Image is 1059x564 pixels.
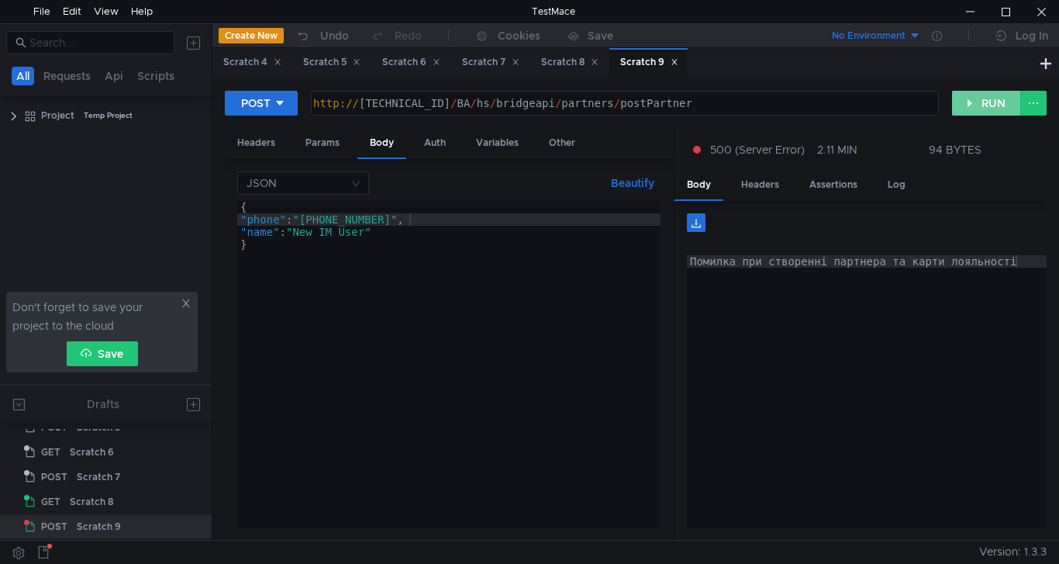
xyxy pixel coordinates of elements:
[729,171,792,199] div: Headers
[241,95,271,112] div: POST
[29,34,165,51] input: Search...
[832,29,905,43] div: No Environment
[70,441,114,464] div: Scratch 6
[219,28,284,43] button: Create New
[620,54,678,71] div: Scratch 9
[225,129,288,157] div: Headers
[813,23,921,48] button: No Environment
[12,298,178,335] span: Don't forget to save your project to the cloud
[133,67,179,85] button: Scripts
[100,67,128,85] button: Api
[588,30,613,41] div: Save
[41,465,67,489] span: POST
[395,26,422,45] div: Redo
[464,129,531,157] div: Variables
[382,54,440,71] div: Scratch 6
[462,54,519,71] div: Scratch 7
[541,54,598,71] div: Scratch 8
[84,104,133,127] div: Temp Project
[70,490,113,514] div: Scratch 8
[41,515,67,538] span: POST
[979,541,1047,563] span: Version: 1.3.3
[817,143,857,157] div: 2.11 MIN
[797,171,870,199] div: Assertions
[293,129,352,157] div: Params
[875,171,918,199] div: Log
[223,54,281,71] div: Scratch 4
[39,67,95,85] button: Requests
[41,104,74,127] div: Project
[929,143,981,157] div: 94 BYTES
[357,129,406,159] div: Body
[536,129,588,157] div: Other
[12,67,34,85] button: All
[41,490,60,514] span: GET
[710,141,805,158] span: 500 (Server Error)
[87,395,119,413] div: Drafts
[412,129,458,157] div: Auth
[360,24,433,47] button: Redo
[77,515,121,538] div: Scratch 9
[605,174,661,192] button: Beautify
[498,26,540,45] div: Cookies
[674,171,723,201] div: Body
[41,441,60,464] span: GET
[320,26,349,45] div: Undo
[225,91,298,116] button: POST
[1016,26,1048,45] div: Log In
[284,24,360,47] button: Undo
[952,91,1021,116] button: RUN
[303,54,360,71] div: Scratch 5
[67,341,138,366] button: Save
[77,465,120,489] div: Scratch 7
